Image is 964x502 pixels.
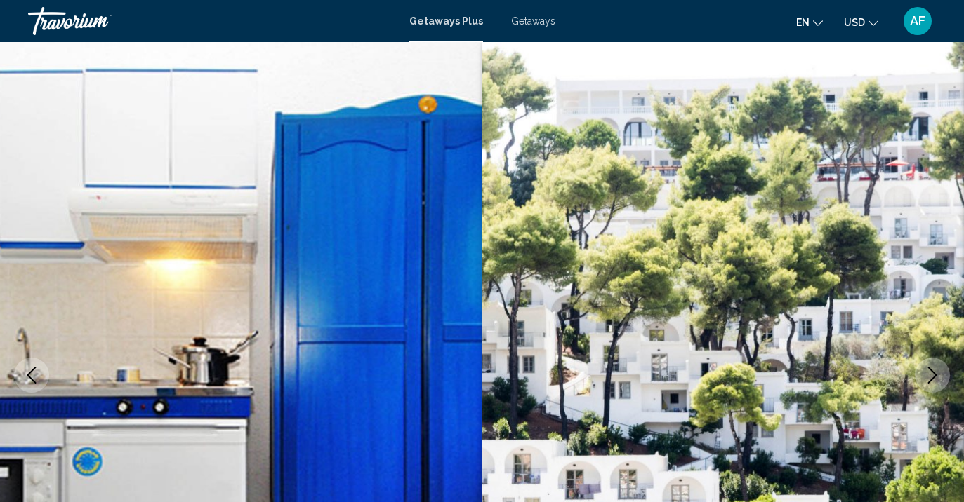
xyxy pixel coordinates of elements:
button: Previous image [14,358,49,393]
a: Getaways [511,15,555,27]
iframe: Button to launch messaging window [908,446,953,491]
span: AF [910,14,925,28]
a: Getaways Plus [409,15,483,27]
a: Travorium [28,7,395,35]
span: USD [844,17,865,28]
button: Change currency [844,12,878,32]
span: en [796,17,810,28]
button: Change language [796,12,823,32]
button: User Menu [899,6,936,36]
button: Next image [915,358,950,393]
